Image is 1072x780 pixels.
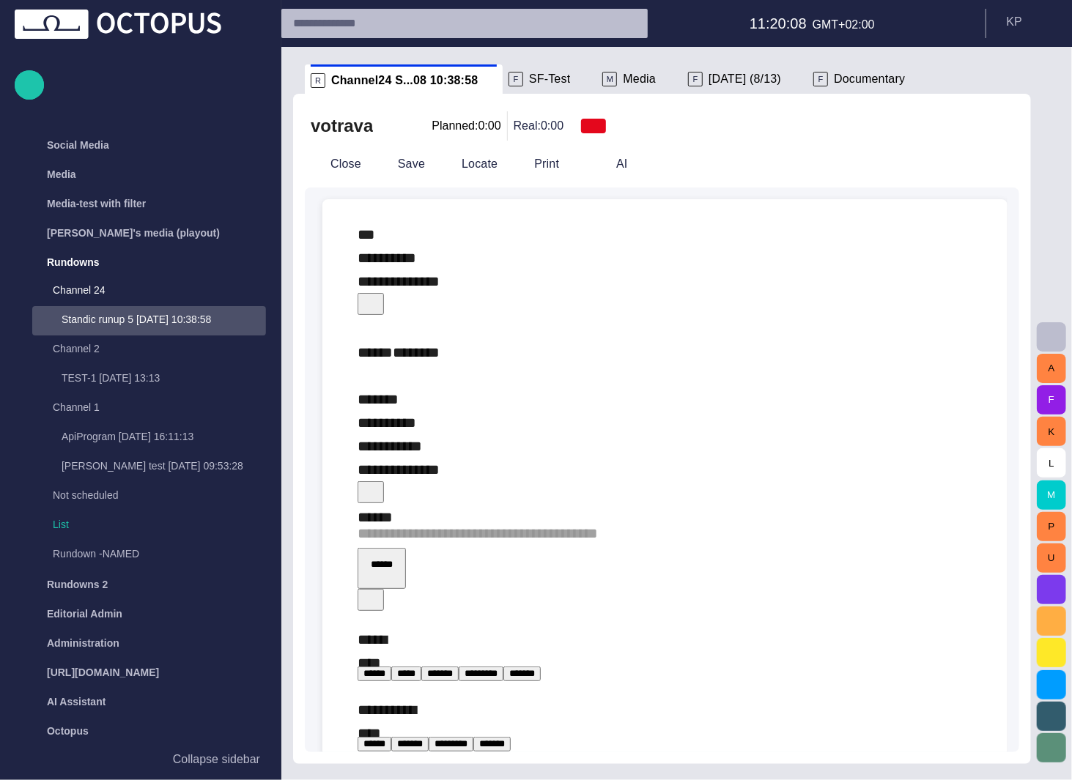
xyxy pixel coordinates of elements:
p: Media-test with filter [47,196,146,211]
div: MMedia [596,64,682,94]
p: F [509,72,523,86]
button: AI [591,151,633,177]
div: [PERSON_NAME] test [DATE] 09:53:28 [32,453,266,482]
div: List [23,511,266,541]
p: Rundowns 2 [47,577,108,592]
div: FDocumentary [807,64,931,94]
div: AI Assistant [15,687,266,716]
div: Media-test with filter [15,189,266,218]
p: M [602,72,617,86]
p: Social Media [47,138,109,152]
p: Channel 24 [53,283,237,297]
span: Media [623,72,656,86]
h6: 11:20:08 [750,12,807,35]
p: Media [47,167,76,182]
span: SF-Test [529,72,570,86]
div: [URL][DOMAIN_NAME] [15,658,266,687]
p: [PERSON_NAME]'s media (playout) [47,226,220,240]
p: [PERSON_NAME] test [DATE] 09:53:28 [62,458,266,473]
span: Documentary [834,72,905,86]
div: Media [15,160,266,189]
div: Standic runup 5 [DATE] 10:38:58 [32,306,266,335]
p: F [813,72,828,86]
p: Channel 1 [53,400,237,415]
p: Administration [47,636,119,650]
p: Standic runup 5 [DATE] 10:38:58 [62,312,266,327]
button: Collapse sidebar [15,745,266,774]
button: L [1037,448,1066,478]
button: A [1037,354,1066,383]
div: [PERSON_NAME]'s media (playout) [15,218,266,248]
div: F[DATE] (8/13) [682,64,807,94]
div: Octopus [15,716,266,746]
button: KP [995,9,1063,35]
p: Planned: 0:00 [432,117,500,135]
button: U [1037,543,1066,573]
button: Locate [436,151,503,177]
div: TEST-1 [DATE] 13:13 [32,365,266,394]
p: F [688,72,703,86]
p: Rundown -NAMED [53,546,237,561]
p: Octopus [47,724,89,738]
p: AI Assistant [47,694,106,709]
p: Collapse sidebar [173,751,260,768]
button: P [1037,512,1066,541]
p: K P [1007,13,1022,31]
div: FSF-Test [503,64,596,94]
p: TEST-1 [DATE] 13:13 [62,371,266,385]
p: Real: 0:00 [514,117,564,135]
p: ApiProgram [DATE] 16:11:13 [62,429,266,444]
p: [URL][DOMAIN_NAME] [47,665,159,680]
p: GMT+02:00 [813,16,875,34]
p: Channel 2 [53,341,237,356]
p: Rundowns [47,255,100,270]
span: Channel24 S...08 10:38:58 [331,73,478,88]
img: Octopus News Room [15,10,221,39]
button: M [1037,480,1066,510]
button: Save [372,151,430,177]
button: Close [305,151,366,177]
p: List [53,517,266,532]
h2: votrava [311,114,373,138]
button: Print [509,151,585,177]
div: RChannel24 S...08 10:38:58 [305,64,503,94]
p: Not scheduled [53,488,237,502]
span: [DATE] (8/13) [709,72,781,86]
p: Editorial Admin [47,606,122,621]
button: K [1037,417,1066,446]
div: ApiProgram [DATE] 16:11:13 [32,423,266,453]
p: R [311,73,325,88]
button: F [1037,385,1066,415]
